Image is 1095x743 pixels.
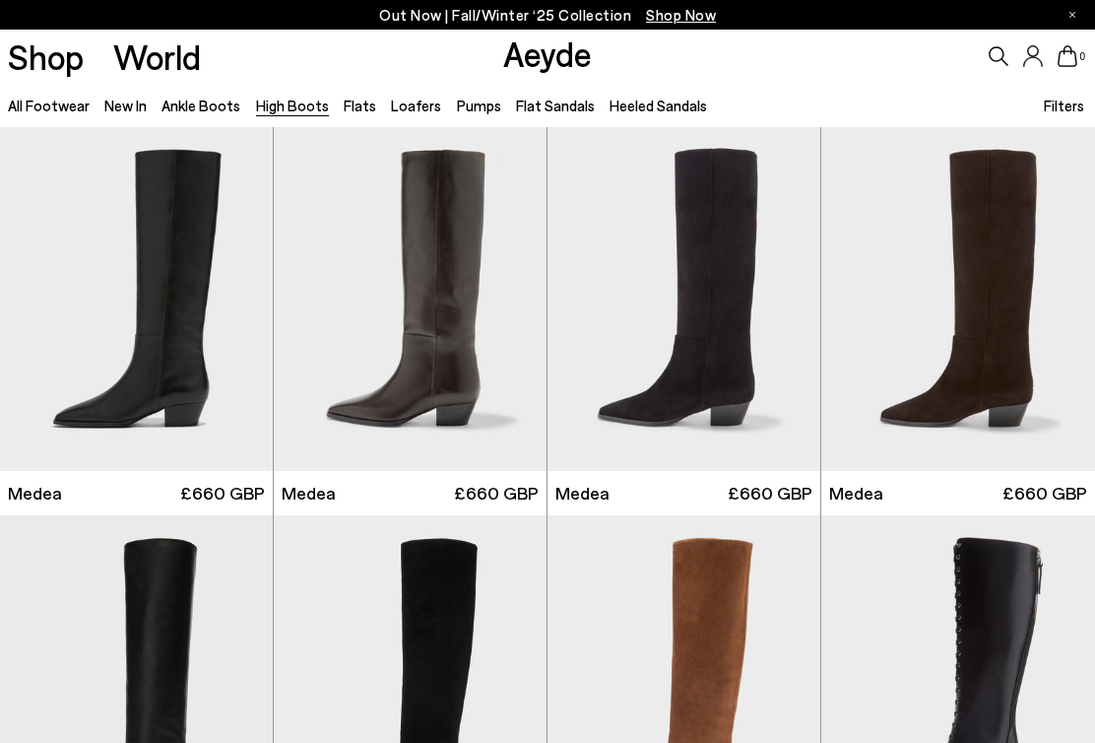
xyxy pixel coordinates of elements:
[555,481,610,506] span: Medea
[547,127,820,471] img: Medea Suede Knee-High Boots
[1044,97,1084,114] span: Filters
[821,471,1095,515] a: Medea £660 GBP
[180,481,265,506] span: £660 GBP
[646,6,716,24] span: Navigate to /collections/new-in
[274,471,547,515] a: Medea £660 GBP
[457,97,501,114] a: Pumps
[821,127,1095,471] img: Medea Suede Knee-High Boots
[8,481,62,506] span: Medea
[503,33,592,74] a: Aeyde
[516,97,595,114] a: Flat Sandals
[1058,45,1077,67] a: 0
[282,481,336,506] span: Medea
[728,481,812,506] span: £660 GBP
[1002,481,1087,506] span: £660 GBP
[454,481,539,506] span: £660 GBP
[8,39,84,74] a: Shop
[391,97,441,114] a: Loafers
[829,481,883,506] span: Medea
[161,97,240,114] a: Ankle Boots
[113,39,201,74] a: World
[8,97,90,114] a: All Footwear
[1077,51,1087,62] span: 0
[104,97,147,114] a: New In
[256,97,329,114] a: High Boots
[379,3,716,28] p: Out Now | Fall/Winter ‘25 Collection
[274,127,547,471] img: Medea Knee-High Boots
[344,97,376,114] a: Flats
[610,97,707,114] a: Heeled Sandals
[547,471,820,515] a: Medea £660 GBP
